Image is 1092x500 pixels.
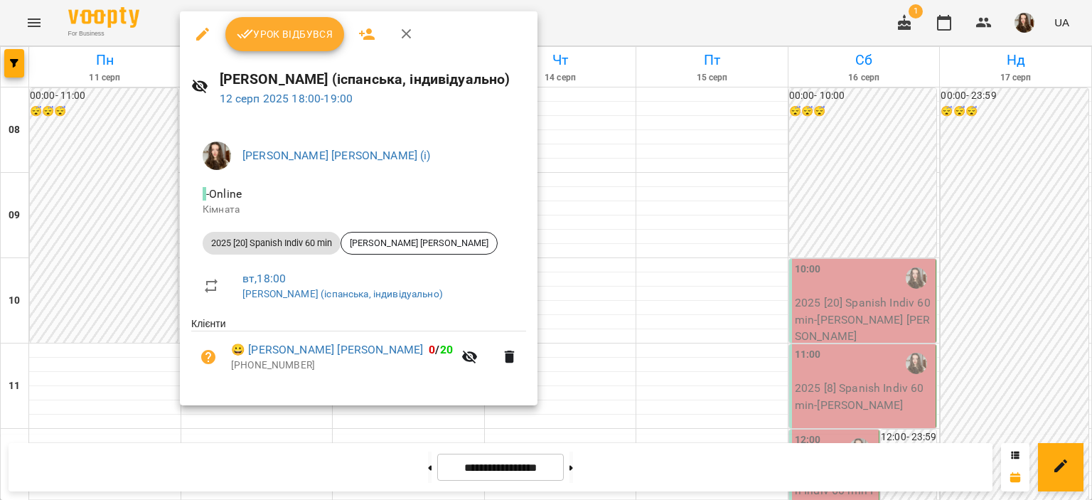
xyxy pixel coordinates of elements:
[237,26,333,43] span: Урок відбувся
[231,358,453,373] p: [PHONE_NUMBER]
[242,288,443,299] a: [PERSON_NAME] (іспанська, індивідуально)
[203,237,341,250] span: 2025 [20] Spanish Indiv 60 min
[225,17,345,51] button: Урок відбувся
[220,68,527,90] h6: [PERSON_NAME] (іспанська, індивідуально)
[242,272,286,285] a: вт , 18:00
[440,343,453,356] span: 20
[429,343,453,356] b: /
[203,187,245,201] span: - Online
[242,149,431,162] a: [PERSON_NAME] [PERSON_NAME] (і)
[203,203,515,217] p: Кімната
[231,341,423,358] a: 😀 [PERSON_NAME] [PERSON_NAME]
[191,317,526,388] ul: Клієнти
[191,340,225,374] button: Візит ще не сплачено. Додати оплату?
[220,92,353,105] a: 12 серп 2025 18:00-19:00
[341,237,497,250] span: [PERSON_NAME] [PERSON_NAME]
[203,142,231,170] img: f828951e34a2a7ae30fa923eeeaf7e77.jpg
[429,343,435,356] span: 0
[341,232,498,255] div: [PERSON_NAME] [PERSON_NAME]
